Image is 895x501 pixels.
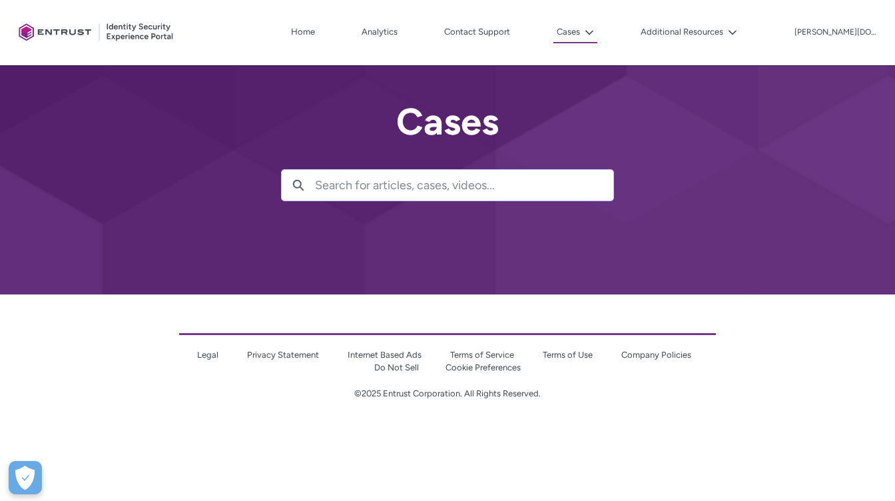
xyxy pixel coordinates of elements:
h2: Cases [281,101,614,143]
p: [PERSON_NAME][DOMAIN_NAME] [794,28,881,37]
a: Terms of Service [450,350,514,360]
p: ©2025 Entrust Corporation. All Rights Reserved. [179,387,716,400]
a: Legal [197,350,218,360]
input: Search for articles, cases, videos... [315,170,613,201]
a: Cookie Preferences [446,362,521,372]
button: Open Preferences [9,461,42,494]
button: Additional Resources [637,22,741,42]
div: Cookie Preferences [9,461,42,494]
a: Terms of Use [543,350,593,360]
a: Do Not Sell [374,362,419,372]
button: User Profile anthony.love [794,25,882,38]
a: Contact Support [441,22,513,42]
button: Search [282,170,315,201]
button: Cases [553,22,597,43]
a: Analytics, opens in new tab [358,22,401,42]
a: Home [288,22,318,42]
a: Privacy Statement [247,350,319,360]
a: Internet Based Ads [348,350,422,360]
a: Company Policies [621,350,691,360]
